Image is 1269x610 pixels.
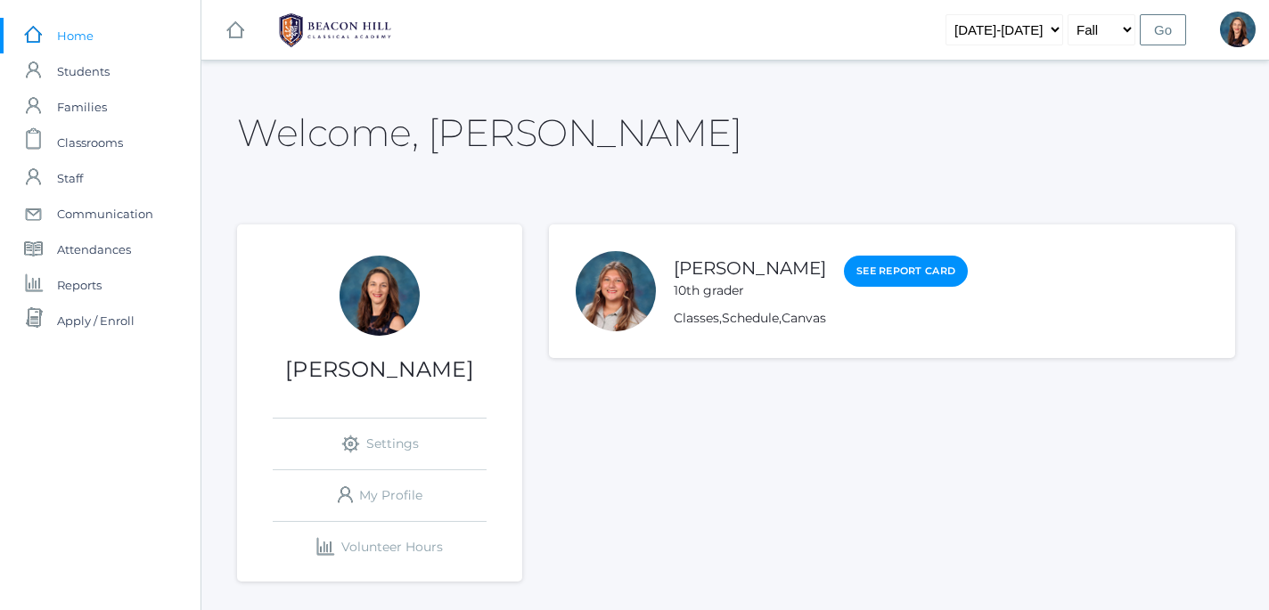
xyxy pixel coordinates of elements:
a: [PERSON_NAME] [674,257,826,279]
span: Classrooms [57,125,123,160]
input: Go [1140,14,1186,45]
span: Families [57,89,107,125]
a: Schedule [722,310,779,326]
div: Hilary Erickson [340,256,420,336]
a: Volunteer Hours [273,522,487,573]
a: Classes [674,310,719,326]
h2: Welcome, [PERSON_NAME] [237,112,741,153]
span: Attendances [57,232,131,267]
span: Home [57,18,94,53]
a: See Report Card [844,256,968,287]
span: Apply / Enroll [57,303,135,338]
div: , , [674,309,968,328]
h1: [PERSON_NAME] [237,358,522,381]
img: BHCALogos-05-308ed15e86a5a0abce9b8dd61676a3503ac9727e845dece92d48e8588c001991.png [268,8,402,53]
a: Canvas [782,310,826,326]
span: Reports [57,267,102,303]
span: Staff [57,160,83,196]
div: Hilary Erickson [1220,12,1256,47]
div: Adelise Erickson [576,251,656,331]
a: My Profile [273,470,487,521]
div: 10th grader [674,281,826,300]
a: Settings [273,419,487,469]
span: Communication [57,196,153,232]
span: Students [57,53,110,89]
